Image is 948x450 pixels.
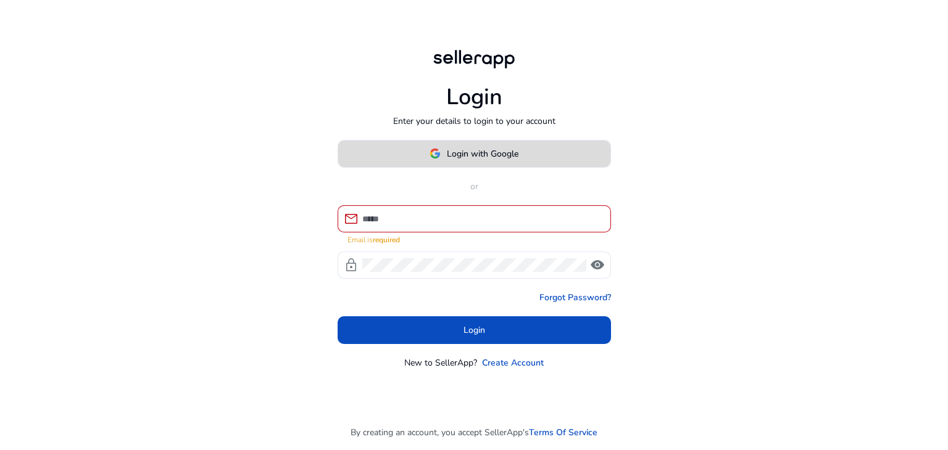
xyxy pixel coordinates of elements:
[482,356,544,369] a: Create Account
[347,232,601,245] mat-error: Email is
[447,147,518,160] span: Login with Google
[539,291,611,304] a: Forgot Password?
[373,235,400,245] strong: required
[430,148,441,159] img: google-logo.svg
[344,211,359,226] span: mail
[590,258,605,272] span: visibility
[393,115,555,128] p: Enter your details to login to your account
[446,84,502,110] h1: Login
[338,180,611,193] p: or
[344,258,359,272] span: lock
[338,316,611,344] button: Login
[338,140,611,168] button: Login with Google
[464,324,485,337] span: Login
[529,426,597,439] a: Terms Of Service
[404,356,477,369] p: New to SellerApp?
